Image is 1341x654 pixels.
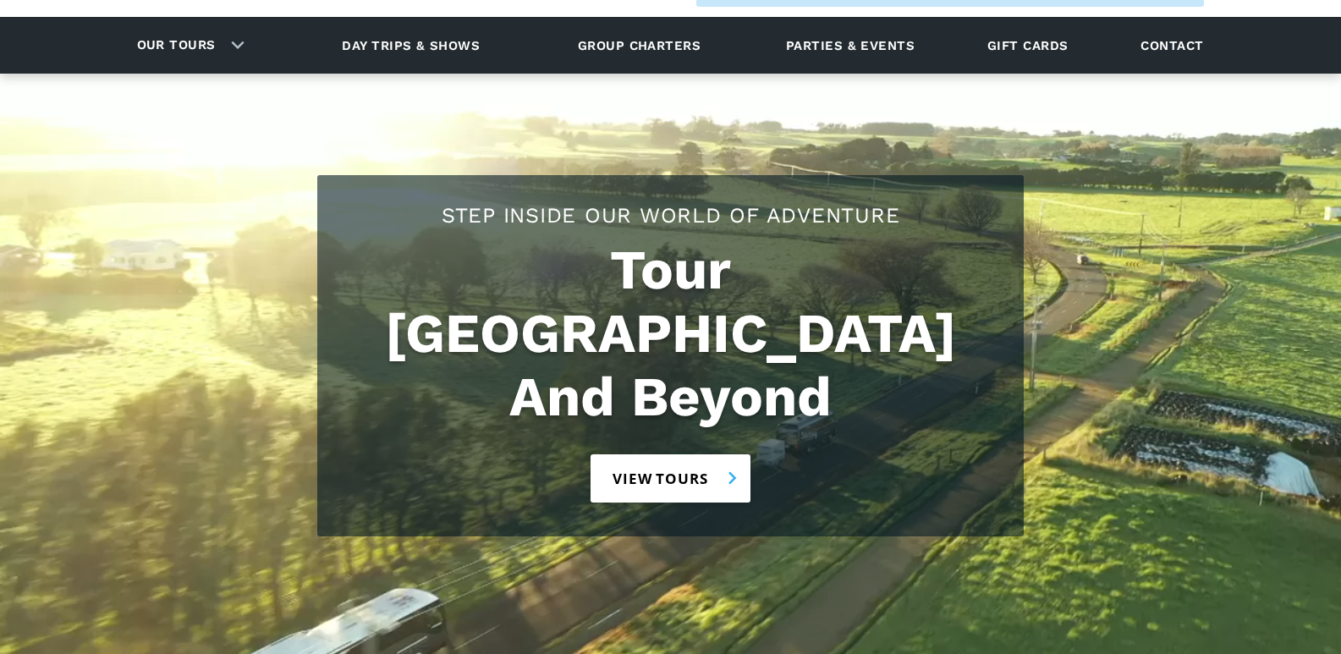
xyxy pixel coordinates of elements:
[591,454,750,503] a: View tours
[979,22,1077,69] a: Gift cards
[117,22,258,69] div: Our tours
[334,239,1007,429] h1: Tour [GEOGRAPHIC_DATA] And Beyond
[321,22,501,69] a: Day trips & shows
[557,22,722,69] a: Group charters
[124,25,228,65] a: Our tours
[778,22,923,69] a: Parties & events
[1132,22,1212,69] a: Contact
[334,201,1007,230] h2: Step Inside Our World Of Adventure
